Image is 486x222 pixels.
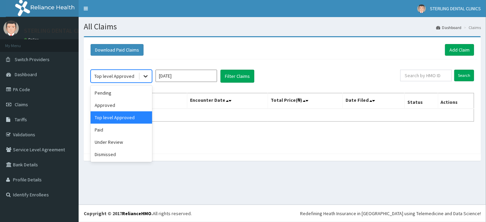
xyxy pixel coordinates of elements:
button: Download Paid Claims [91,44,144,56]
a: RelianceHMO [122,210,151,217]
span: STERLING DENTAL CLINICS [430,5,481,12]
div: Under Review [91,136,152,148]
span: Dashboard [15,71,37,78]
h1: All Claims [84,22,481,31]
li: Claims [462,25,481,30]
a: Online [24,37,40,42]
img: User Image [3,20,19,36]
input: Search by HMO ID [400,70,452,81]
strong: Copyright © 2017 . [84,210,153,217]
div: Approved [91,99,152,111]
p: STERLING DENTAL CLINICS [24,28,95,34]
div: Paid [91,124,152,136]
th: Date Filed [343,93,405,109]
th: Total Price(₦) [268,93,343,109]
th: Encounter Date [187,93,268,109]
input: Select Month and Year [156,70,217,82]
th: Actions [438,93,474,109]
footer: All rights reserved. [79,205,486,222]
button: Filter Claims [220,70,254,83]
span: Claims [15,101,28,108]
img: User Image [417,4,426,13]
span: Switch Providers [15,56,50,63]
a: Add Claim [445,44,474,56]
div: Redefining Heath Insurance in [GEOGRAPHIC_DATA] using Telemedicine and Data Science! [300,210,481,217]
div: Top level Approved [94,73,134,80]
input: Search [454,70,474,81]
div: Top level Approved [91,111,152,124]
th: Status [405,93,438,109]
div: Dismissed [91,148,152,161]
a: Dashboard [436,25,461,30]
span: Tariffs [15,116,27,123]
div: Pending [91,87,152,99]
